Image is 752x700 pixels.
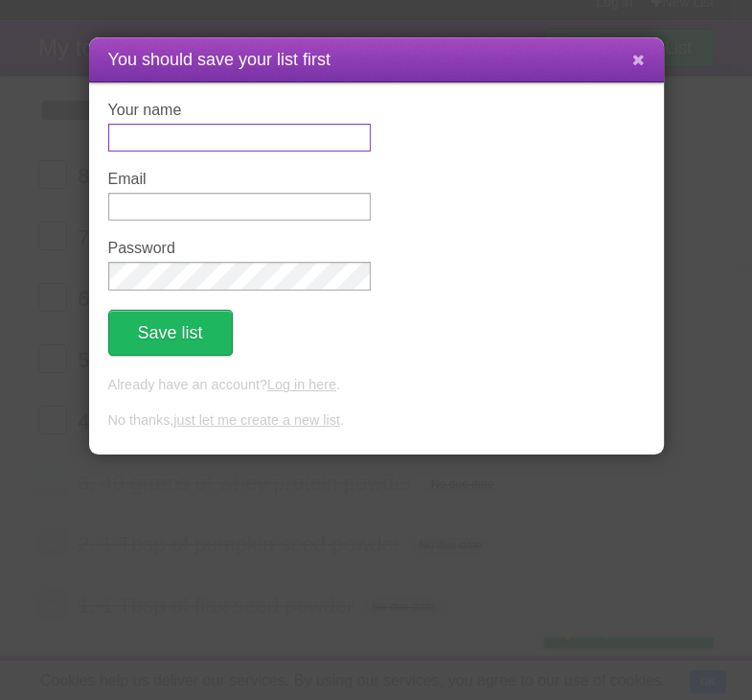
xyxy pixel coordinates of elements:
a: just let me create a new list [173,412,340,428]
button: Save list [108,310,233,356]
p: No thanks, . [108,410,645,432]
label: Password [108,240,371,257]
label: Your name [108,102,371,119]
a: Log in here [267,377,336,392]
h1: You should save your list first [108,47,645,73]
p: Already have an account? . [108,375,645,396]
label: Email [108,171,371,188]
